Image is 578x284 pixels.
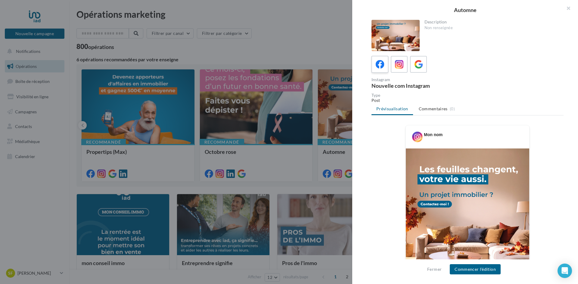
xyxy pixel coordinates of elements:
[558,264,572,278] div: Open Intercom Messenger
[424,132,443,138] div: Mon nom
[371,83,465,88] div: Nouvelle com Instagram
[371,97,564,103] div: Post
[371,93,564,97] div: Type
[450,106,455,111] span: (0)
[371,78,465,82] div: Instagram
[362,7,568,13] div: Automne
[425,266,444,273] button: Fermer
[419,106,448,112] span: Commentaires
[450,264,501,274] button: Commencer l'édition
[424,25,559,31] div: Non renseignée
[424,20,559,24] div: Description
